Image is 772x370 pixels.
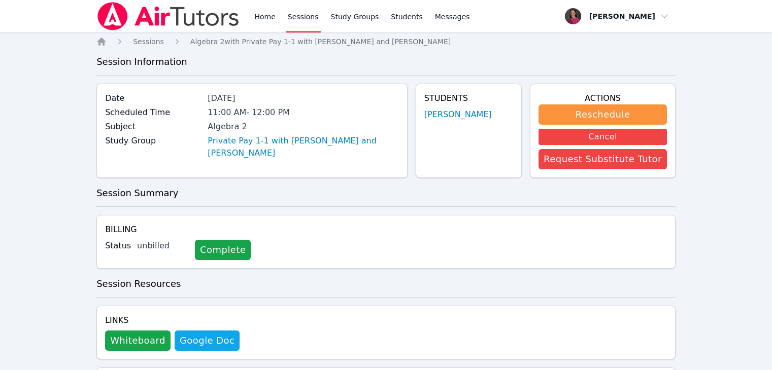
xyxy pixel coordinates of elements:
label: Status [105,240,131,252]
a: Complete [195,240,251,260]
button: Cancel [539,129,667,145]
h4: Links [105,314,240,326]
label: Subject [105,121,202,133]
button: Whiteboard [105,330,171,351]
div: Algebra 2 [208,121,398,133]
div: 11:00 AM - 12:00 PM [208,106,398,119]
div: unbilled [137,240,187,252]
a: Sessions [133,36,164,47]
button: Request Substitute Tutor [539,149,667,169]
a: Google Doc [175,330,240,351]
label: Date [105,92,202,104]
h4: Billing [105,224,667,236]
a: Private Pay 1-1 with [PERSON_NAME] and [PERSON_NAME] [208,135,398,159]
span: Algebra 2 with Private Pay 1-1 with [PERSON_NAME] and [PERSON_NAME] [190,38,451,46]
img: Air Tutors [96,2,240,30]
span: Sessions [133,38,164,46]
h3: Session Resources [96,277,676,291]
h3: Session Summary [96,186,676,200]
a: [PERSON_NAME] [424,108,492,121]
label: Scheduled Time [105,106,202,119]
a: Algebra 2with Private Pay 1-1 with [PERSON_NAME] and [PERSON_NAME] [190,36,451,47]
nav: Breadcrumb [96,36,676,47]
button: Reschedule [539,104,667,125]
h4: Students [424,92,513,104]
div: [DATE] [208,92,398,104]
label: Study Group [105,135,202,147]
h4: Actions [539,92,667,104]
h3: Session Information [96,55,676,69]
span: Messages [435,12,470,22]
